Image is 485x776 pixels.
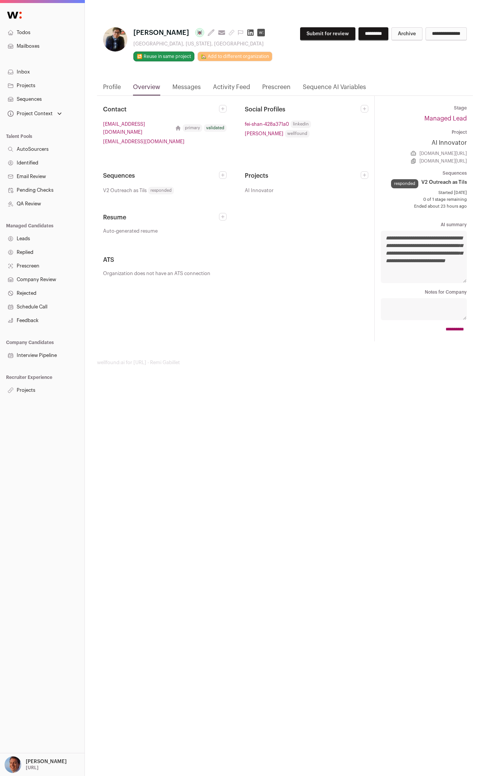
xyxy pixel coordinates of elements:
[381,190,467,196] span: Started [DATE]
[262,83,291,95] a: Prescreen
[103,228,227,234] a: Auto-generated resume
[97,360,473,366] footer: wellfound:ai for [URL] - Remi Gabillet
[6,111,53,117] div: Project Context
[391,179,418,188] div: responded
[245,186,274,194] span: AI Innovator
[103,213,219,222] h2: Resume
[103,27,127,52] img: 9f0802b356fda7acc4a10e7a19303a5264a4e77e532c99ad9a3d9a9545062ed3.jpg
[424,116,467,122] a: Managed Lead
[103,138,185,145] a: [EMAIL_ADDRESS][DOMAIN_NAME]
[381,197,467,203] span: 0 of 1 stage remaining
[26,759,67,765] p: [PERSON_NAME]
[3,8,26,23] img: Wellfound
[381,222,467,228] dt: AI summary
[381,203,467,210] span: Ended about 23 hours ago
[103,186,147,194] span: V2 Outreach as Tils
[103,255,368,264] h2: ATS
[381,129,467,135] dt: Project
[148,187,174,194] span: responded
[285,130,310,138] span: wellfound
[183,124,202,132] div: primary
[291,120,311,128] span: linkedin
[3,756,68,773] button: Open dropdown
[5,756,21,773] img: 19266-medium_jpg
[303,83,366,95] a: Sequence AI Variables
[421,179,467,185] span: V2 Outreach as Tils
[419,158,467,164] a: [DOMAIN_NAME][URL]
[172,83,201,95] a: Messages
[133,41,272,47] div: [GEOGRAPHIC_DATA], [US_STATE], [GEOGRAPHIC_DATA]
[197,52,272,61] a: 🏡 Add to different organization
[103,171,219,180] h2: Sequences
[245,120,289,128] a: fei-shan-428a371a0
[381,138,467,147] a: AI Innovator
[26,765,39,771] p: [URL]
[381,289,467,295] dt: Notes for Company
[103,105,219,114] h2: Contact
[245,105,361,114] h2: Social Profiles
[103,120,172,136] a: [EMAIL_ADDRESS][DOMAIN_NAME]
[245,130,283,138] a: [PERSON_NAME]
[300,27,355,41] button: Submit for review
[133,83,160,95] a: Overview
[204,124,227,132] div: validated
[245,171,361,180] h2: Projects
[133,27,189,38] span: [PERSON_NAME]
[419,150,467,156] a: [DOMAIN_NAME][URL]
[103,83,121,95] a: Profile
[381,170,467,176] dt: Sequences
[213,83,250,95] a: Activity Feed
[6,108,63,119] button: Open dropdown
[133,52,194,61] button: 🔂 Reuse in same project
[391,27,422,41] button: Archive
[103,271,368,277] p: Organization does not have an ATS connection
[381,105,467,111] dt: Stage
